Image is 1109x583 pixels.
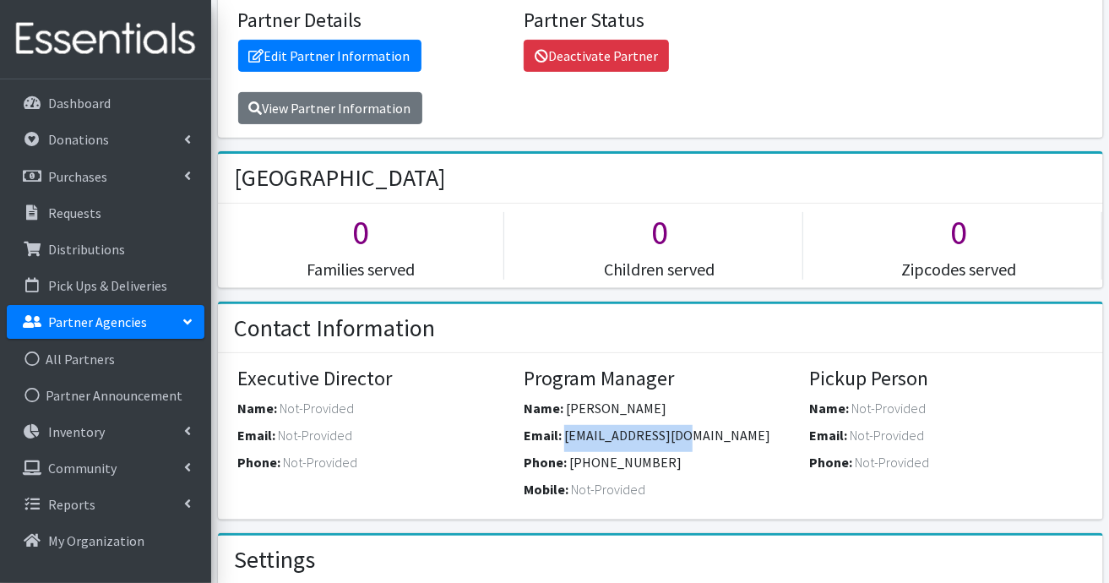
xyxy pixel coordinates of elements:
h5: Zipcodes served [816,259,1101,280]
a: Donations [7,123,204,156]
p: Pick Ups & Deliveries [48,277,167,294]
a: Edit Partner Information [238,40,421,72]
h4: Partner Details [238,8,511,33]
p: Community [48,460,117,477]
label: Phone: [238,452,281,472]
p: Donations [48,131,109,148]
a: All Partners [7,342,204,376]
a: Purchases [7,160,204,193]
label: Email: [809,425,847,445]
p: Distributions [48,241,125,258]
p: Reports [48,496,95,513]
h4: Executive Director [238,367,511,391]
h1: 0 [816,212,1101,253]
label: Name: [524,398,563,418]
h4: Partner Status [524,8,796,33]
a: View Partner Information [238,92,422,124]
label: Email: [238,425,276,445]
h1: 0 [218,212,503,253]
span: Not-Provided [851,400,926,417]
a: Dashboard [7,86,204,120]
h2: [GEOGRAPHIC_DATA] [235,164,446,193]
h2: Settings [235,546,316,575]
label: Name: [809,398,849,418]
p: Inventory [48,423,105,440]
a: Reports [7,488,204,521]
p: Partner Agencies [48,313,147,330]
a: Requests [7,196,204,230]
a: Community [7,451,204,485]
a: Deactivate Partner [524,40,669,72]
h4: Program Manager [524,367,796,391]
label: Mobile: [524,479,568,499]
h4: Pickup Person [809,367,1082,391]
span: [PERSON_NAME] [566,400,666,417]
p: Requests [48,204,101,221]
h5: Families served [218,259,503,280]
img: HumanEssentials [7,11,204,68]
a: My Organization [7,524,204,558]
span: Not-Provided [284,454,358,471]
span: Not-Provided [850,427,924,444]
a: Partner Announcement [7,379,204,412]
span: [PHONE_NUMBER] [569,454,682,471]
label: Name: [238,398,278,418]
p: My Organization [48,532,144,549]
h1: 0 [517,212,802,253]
span: Not-Provided [280,400,355,417]
span: [EMAIL_ADDRESS][DOMAIN_NAME] [564,427,770,444]
label: Email: [524,425,562,445]
span: Not-Provided [571,481,645,498]
a: Inventory [7,415,204,449]
label: Phone: [524,452,567,472]
a: Pick Ups & Deliveries [7,269,204,302]
span: Not-Provided [279,427,353,444]
p: Purchases [48,168,107,185]
h5: Children served [517,259,802,280]
h2: Contact Information [235,314,436,343]
span: Not-Provided [855,454,929,471]
label: Phone: [809,452,852,472]
a: Partner Agencies [7,305,204,339]
a: Distributions [7,232,204,266]
p: Dashboard [48,95,111,112]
